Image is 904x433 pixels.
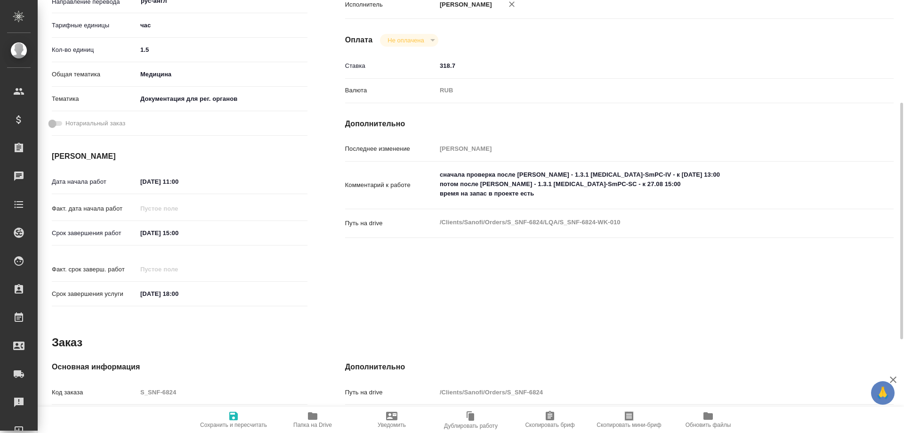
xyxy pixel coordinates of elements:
[385,36,427,44] button: Не оплачена
[436,59,848,73] input: ✎ Введи что-нибудь
[194,407,273,433] button: Сохранить и пересчитать
[345,180,436,190] p: Комментарий к работе
[52,70,137,79] p: Общая тематика
[293,422,332,428] span: Папка на Drive
[444,423,498,429] span: Дублировать работу
[436,142,848,155] input: Пустое поле
[52,204,137,213] p: Факт. дата начала работ
[436,82,848,98] div: RUB
[137,91,307,107] div: Документация для рег. органов
[345,86,436,95] p: Валюта
[137,43,307,57] input: ✎ Введи что-нибудь
[436,214,848,230] textarea: /Clients/Sanofi/Orders/S_SNF-6824/LQA/S_SNF-6824-WK-010
[345,118,894,130] h4: Дополнительно
[273,407,352,433] button: Папка на Drive
[137,385,307,399] input: Пустое поле
[137,262,219,276] input: Пустое поле
[378,422,406,428] span: Уведомить
[352,407,431,433] button: Уведомить
[52,151,307,162] h4: [PERSON_NAME]
[52,21,137,30] p: Тарифные единицы
[380,34,438,47] div: Не оплачена
[137,287,219,301] input: ✎ Введи что-нибудь
[52,94,137,104] p: Тематика
[52,229,137,238] p: Срок завершения работ
[431,407,510,433] button: Дублировать работу
[589,407,669,433] button: Скопировать мини-бриф
[137,175,219,188] input: ✎ Введи что-нибудь
[345,361,894,373] h4: Дополнительно
[436,167,848,202] textarea: сначала проверка после [PERSON_NAME] - 1.3.1 [MEDICAL_DATA]-SmPC-IV - к [DATE] 13:00 потом после ...
[345,34,373,46] h4: Оплата
[597,422,661,428] span: Скопировать мини-бриф
[345,388,436,397] p: Путь на drive
[525,422,574,428] span: Скопировать бриф
[137,17,307,33] div: час
[52,289,137,299] p: Срок завершения услуги
[52,177,137,187] p: Дата начала работ
[875,383,891,403] span: 🙏
[436,385,848,399] input: Пустое поле
[52,265,137,274] p: Факт. срок заверш. работ
[65,119,125,128] span: Нотариальный заказ
[137,202,219,215] input: Пустое поле
[686,422,731,428] span: Обновить файлы
[137,226,219,240] input: ✎ Введи что-нибудь
[200,422,267,428] span: Сохранить и пересчитать
[345,61,436,71] p: Ставка
[345,144,436,154] p: Последнее изменение
[52,335,82,350] h2: Заказ
[137,66,307,82] div: Медицина
[345,219,436,228] p: Путь на drive
[669,407,748,433] button: Обновить файлы
[52,388,137,397] p: Код заказа
[871,381,895,405] button: 🙏
[510,407,589,433] button: Скопировать бриф
[52,361,307,373] h4: Основная информация
[52,45,137,55] p: Кол-во единиц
